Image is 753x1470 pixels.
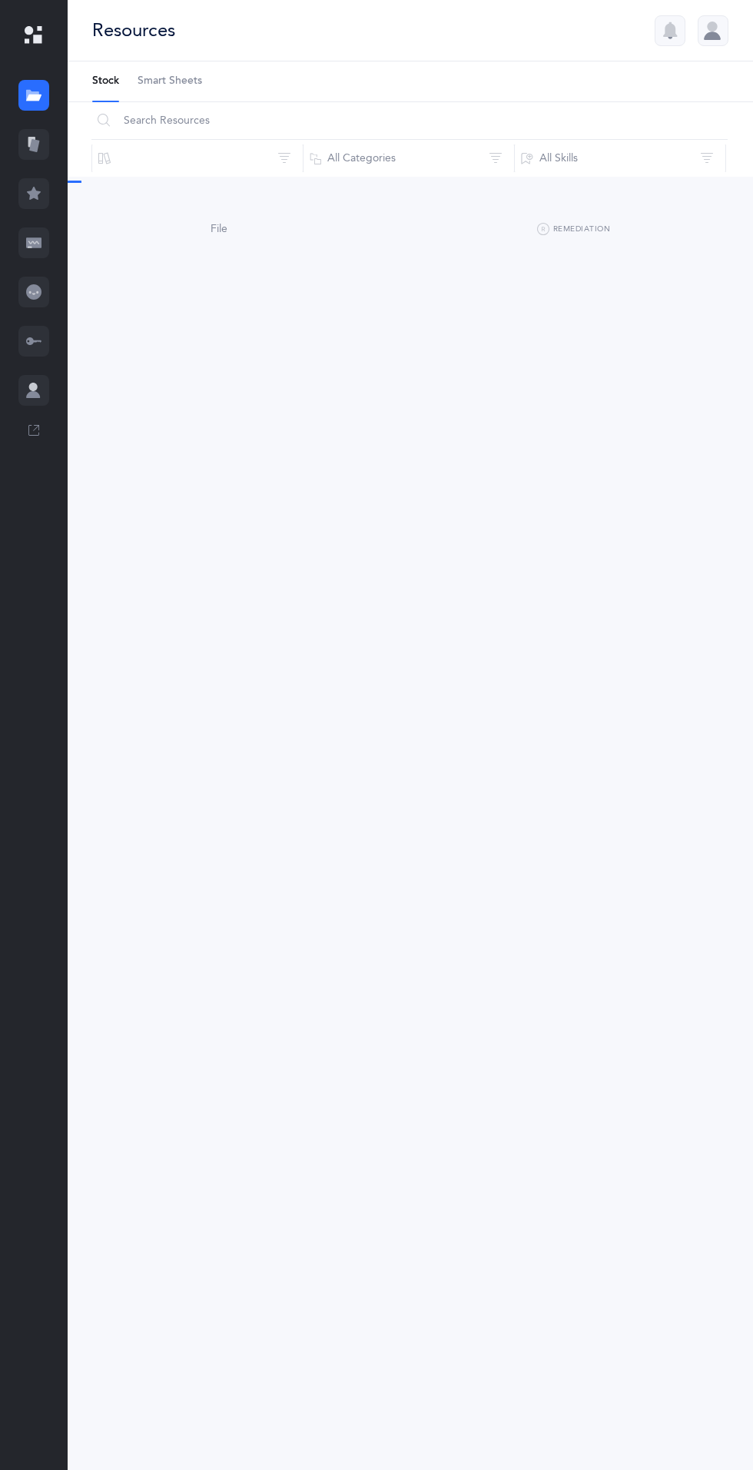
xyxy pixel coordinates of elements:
[514,140,726,177] button: All Skills
[537,221,610,239] button: Remediation
[91,102,728,139] input: Search Resources
[303,140,515,177] button: All Categories
[138,74,202,89] span: Smart Sheets
[211,223,227,235] span: File
[92,18,175,43] div: Resources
